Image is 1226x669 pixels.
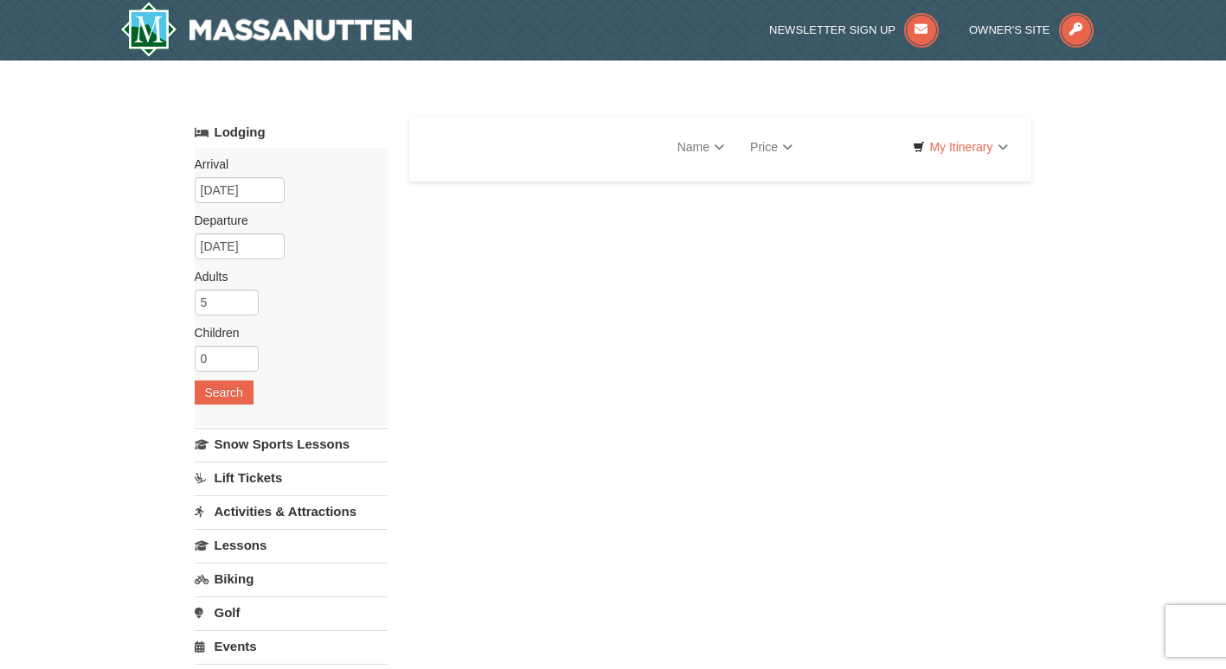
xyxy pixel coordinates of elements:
label: Arrival [195,156,375,173]
button: Search [195,380,254,405]
span: Newsletter Sign Up [769,23,895,36]
a: Lift Tickets [195,462,388,494]
a: Owner's Site [969,23,1094,36]
a: Name [664,130,737,164]
a: Newsletter Sign Up [769,23,939,36]
label: Departure [195,212,375,229]
a: Lodging [195,117,388,148]
label: Children [195,324,375,341]
a: Biking [195,563,388,595]
a: Activities & Attractions [195,495,388,527]
a: Price [737,130,806,164]
a: Massanutten Resort [120,2,413,57]
span: Owner's Site [969,23,1050,36]
a: Snow Sports Lessons [195,428,388,460]
label: Adults [195,268,375,285]
img: Massanutten Resort Logo [120,2,413,57]
a: Golf [195,596,388,628]
a: Events [195,630,388,662]
a: My Itinerary [902,134,1018,160]
a: Lessons [195,529,388,561]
